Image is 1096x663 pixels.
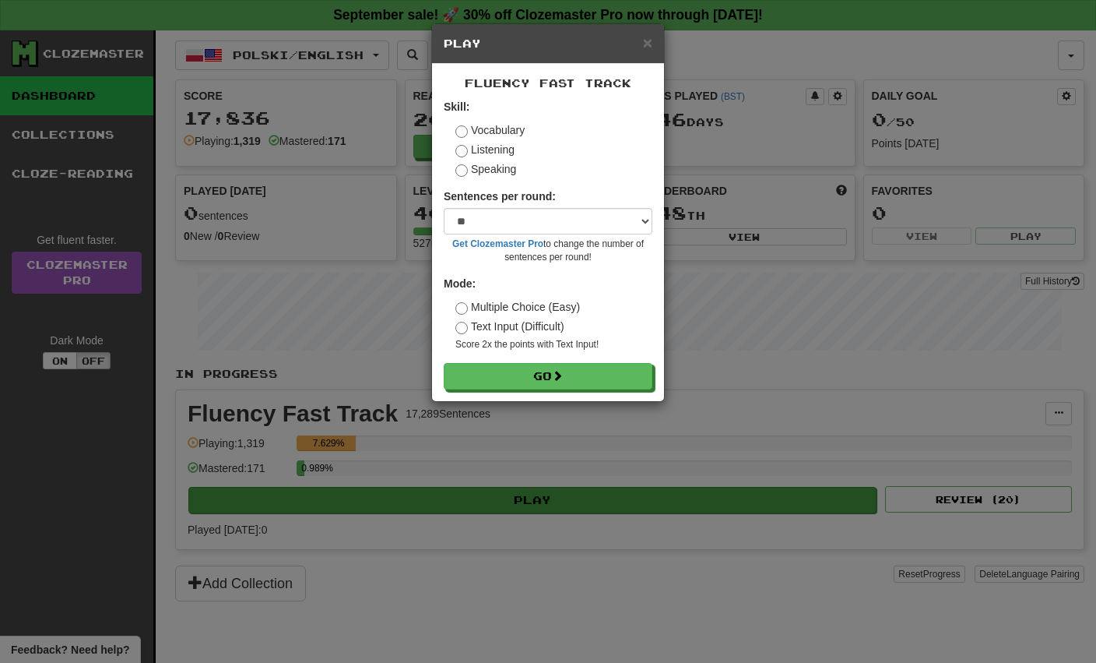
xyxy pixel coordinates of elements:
[643,34,652,51] button: Close
[455,338,652,351] small: Score 2x the points with Text Input !
[455,319,564,334] label: Text Input (Difficult)
[444,238,652,264] small: to change the number of sentences per round!
[643,34,652,51] span: ×
[455,125,468,138] input: Vocabulary
[455,302,468,315] input: Multiple Choice (Easy)
[444,277,476,290] strong: Mode:
[455,145,468,157] input: Listening
[452,238,543,249] a: Get Clozemaster Pro
[444,189,556,204] label: Sentences per round:
[465,76,631,90] span: Fluency Fast Track
[455,122,525,138] label: Vocabulary
[444,363,652,390] button: Go
[444,36,652,51] h5: Play
[455,299,580,315] label: Multiple Choice (Easy)
[444,101,469,113] strong: Skill:
[455,142,515,157] label: Listening
[455,161,516,177] label: Speaking
[455,322,468,334] input: Text Input (Difficult)
[455,164,468,177] input: Speaking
